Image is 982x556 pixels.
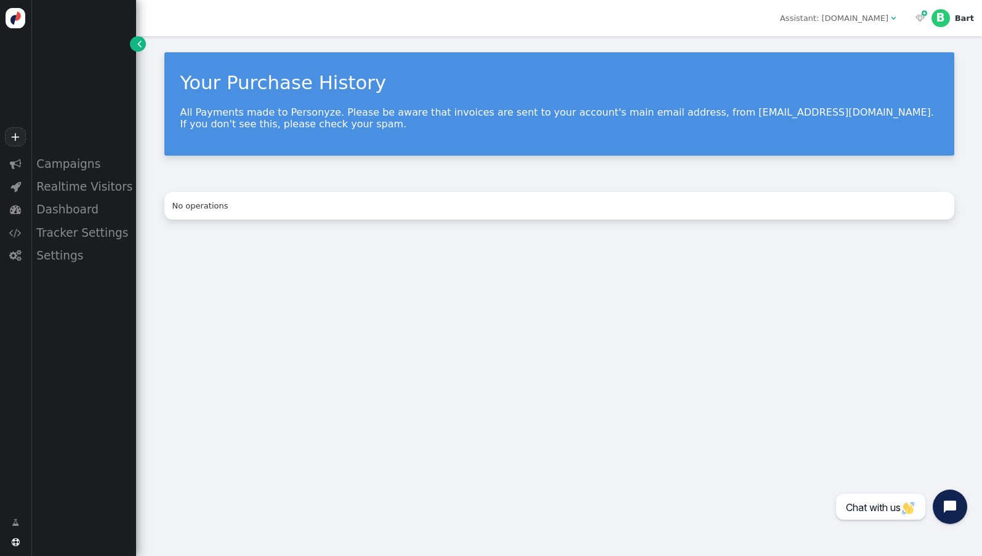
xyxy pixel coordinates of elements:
[5,127,26,146] a: +
[31,153,136,175] div: Campaigns
[914,12,928,25] a:  
[10,204,22,215] span: 
[31,221,136,244] div: Tracker Settings
[922,9,927,18] span: 
[9,250,22,261] span: 
[10,181,21,193] span: 
[180,68,938,97] div: Your Purchase History
[10,158,22,170] span: 
[137,38,142,50] span: 
[31,244,136,267] div: Settings
[180,106,938,130] p: All Payments made to Personyze. Please be aware that invoices are sent to your account's main ema...
[9,227,22,239] span: 
[12,517,19,529] span: 
[780,12,888,25] div: Assistant: [DOMAIN_NAME]
[932,9,950,28] div: B
[12,538,20,546] span: 
[31,175,136,198] div: Realtime Visitors
[130,36,145,52] a: 
[172,200,946,212] div: No operations
[4,512,27,533] a: 
[891,14,896,22] span: 
[6,8,26,28] img: logo-icon.svg
[31,198,136,221] div: Dashboard
[955,14,974,23] div: Bart
[916,14,925,22] span: 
